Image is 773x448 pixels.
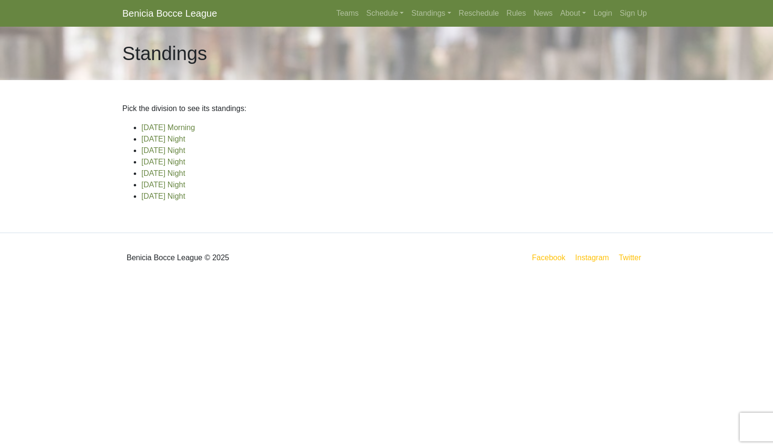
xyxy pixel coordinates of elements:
[530,252,567,264] a: Facebook
[122,42,207,65] h1: Standings
[616,4,651,23] a: Sign Up
[141,181,185,189] a: [DATE] Night
[590,4,616,23] a: Login
[141,192,185,200] a: [DATE] Night
[455,4,503,23] a: Reschedule
[617,252,649,264] a: Twitter
[141,146,185,154] a: [DATE] Night
[332,4,362,23] a: Teams
[503,4,530,23] a: Rules
[141,135,185,143] a: [DATE] Night
[573,252,611,264] a: Instagram
[122,4,217,23] a: Benicia Bocce League
[115,241,386,275] div: Benicia Bocce League © 2025
[141,123,195,132] a: [DATE] Morning
[141,169,185,177] a: [DATE] Night
[407,4,455,23] a: Standings
[363,4,408,23] a: Schedule
[556,4,590,23] a: About
[530,4,556,23] a: News
[141,158,185,166] a: [DATE] Night
[122,103,651,114] p: Pick the division to see its standings:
